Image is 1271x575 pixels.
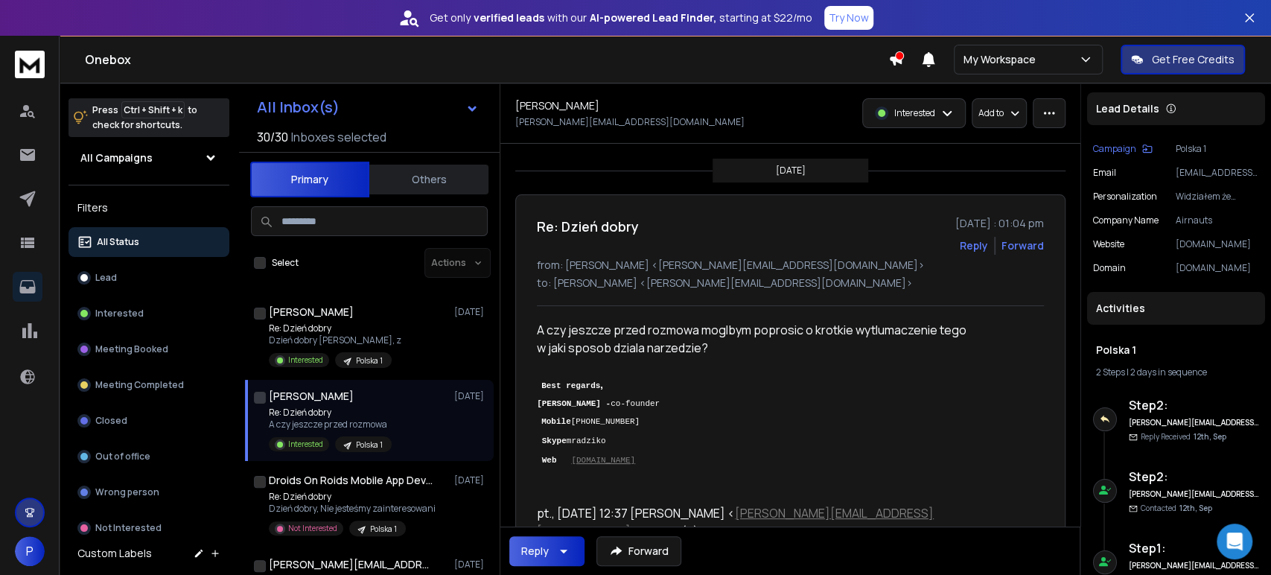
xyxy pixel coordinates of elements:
p: [DATE] [454,306,488,318]
p: Add to [978,107,1004,119]
p: domain [1093,262,1126,274]
p: Polska 1 [356,355,383,366]
h6: [PERSON_NAME][EMAIL_ADDRESS][DOMAIN_NAME] [1129,417,1259,428]
p: Press to check for shortcuts. [92,103,197,133]
button: Reply [960,238,988,253]
h6: Step 1 : [1129,539,1259,557]
span: Ctrl + Shift + k [121,101,185,118]
button: Meeting Completed [69,370,229,400]
p: [DATE] [454,390,488,402]
div: Open Intercom Messenger [1217,524,1252,559]
strong: verified leads [474,10,544,25]
h6: Step 2 : [1129,468,1259,486]
p: Interested [288,355,323,366]
p: Polska 1 [356,439,383,451]
p: All Status [97,236,139,248]
button: Reply [509,536,584,566]
button: P [15,536,45,566]
h1: [PERSON_NAME] [269,305,354,320]
p: Contacted [1141,503,1212,514]
img: logo [15,51,45,78]
p: [DATE] [454,559,488,571]
h1: All Inbox(s) [257,100,340,115]
h3: Custom Labels [77,546,152,561]
b: Mobile [541,417,571,426]
span: [PERSON_NAME] - [537,399,611,408]
p: website [1093,238,1124,250]
button: Interested [69,299,229,328]
p: [EMAIL_ADDRESS][DOMAIN_NAME] [1176,167,1259,179]
p: Wrong person [95,486,159,498]
button: Forward [596,536,681,566]
p: Not Interested [288,523,337,534]
p: A czy jeszcze przed rozmowa [269,419,392,431]
p: Re: Dzień dobry [269,323,401,334]
p: Lead Details [1096,101,1159,116]
p: to: [PERSON_NAME] <[PERSON_NAME][EMAIL_ADDRESS][DOMAIN_NAME]> [537,276,1044,290]
div: Activities [1087,292,1265,325]
a: [PERSON_NAME][EMAIL_ADDRESS][DOMAIN_NAME] [537,505,934,539]
p: Closed [95,415,127,427]
p: [PERSON_NAME][EMAIL_ADDRESS][DOMAIN_NAME] [515,116,745,128]
p: Reply Received [1141,431,1226,442]
button: Try Now [824,6,873,30]
div: | [1096,366,1256,378]
p: from: [PERSON_NAME] <[PERSON_NAME][EMAIL_ADDRESS][DOMAIN_NAME]> [537,258,1044,273]
button: Meeting Booked [69,334,229,364]
p: Airnauts [1176,215,1259,226]
p: Out of office [95,451,150,463]
h1: Polska 1 [1096,343,1256,358]
button: Not Interested [69,513,229,543]
span: 12th, Sep [1179,503,1212,513]
p: Company Name [1093,215,1159,226]
h1: [PERSON_NAME][EMAIL_ADDRESS][DOMAIN_NAME] [269,557,433,572]
h1: Droids On Roids Mobile App Development Company [269,473,433,488]
p: Get only with our starting at $22/mo [430,10,812,25]
p: Meeting Booked [95,343,168,355]
p: Polska 1 [370,524,397,535]
div: Forward [1001,238,1044,253]
button: All Inbox(s) [245,92,491,122]
p: Re: Dzień dobry [269,407,392,419]
b: Skype [542,436,567,445]
p: [DATE] [454,474,488,486]
button: Lead [69,263,229,293]
p: [DOMAIN_NAME] [1176,262,1259,274]
h1: Onebox [85,51,888,69]
p: [DATE] : 01:04 pm [955,216,1044,231]
button: All Status [69,227,229,257]
button: Out of office [69,442,229,471]
span: 2 days in sequence [1130,366,1207,378]
button: Get Free Credits [1121,45,1245,74]
p: Interested [95,308,144,320]
p: Get Free Credits [1152,52,1235,67]
h6: [PERSON_NAME][EMAIL_ADDRESS][DOMAIN_NAME] [1129,489,1259,500]
b: , [600,375,604,392]
div: pt., [DATE] 12:37 [PERSON_NAME] < > napisał(a): [537,504,972,540]
p: Try Now [829,10,869,25]
h1: [PERSON_NAME] [515,98,599,113]
h1: Re: Dzień dobry [537,216,639,237]
h3: Filters [69,197,229,218]
div: A czy jeszcze przed rozmowa moglbym poprosic o krotkie wytlumaczenie tego w jaki sposob dziala na... [537,321,972,357]
label: Select [272,257,299,269]
p: Campaign [1093,143,1136,155]
span: 2 Steps [1096,366,1125,378]
button: Campaign [1093,143,1153,155]
div: Reply [521,544,549,559]
span: co-founder [611,399,660,408]
h6: Step 2 : [1129,396,1259,414]
p: Personalization [1093,191,1157,203]
h1: All Campaigns [80,150,153,165]
p: Meeting Completed [95,379,184,391]
p: Widziałem że współpracowaliście z Fordem przy projekcie Ford DriverScore. [1176,191,1259,203]
span: 12th, Sep [1194,431,1226,442]
p: My Workspace [963,52,1042,67]
p: Interested [894,107,935,119]
span: 30 / 30 [257,128,288,146]
h1: [PERSON_NAME] [269,389,354,404]
strong: AI-powered Lead Finder, [590,10,716,25]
